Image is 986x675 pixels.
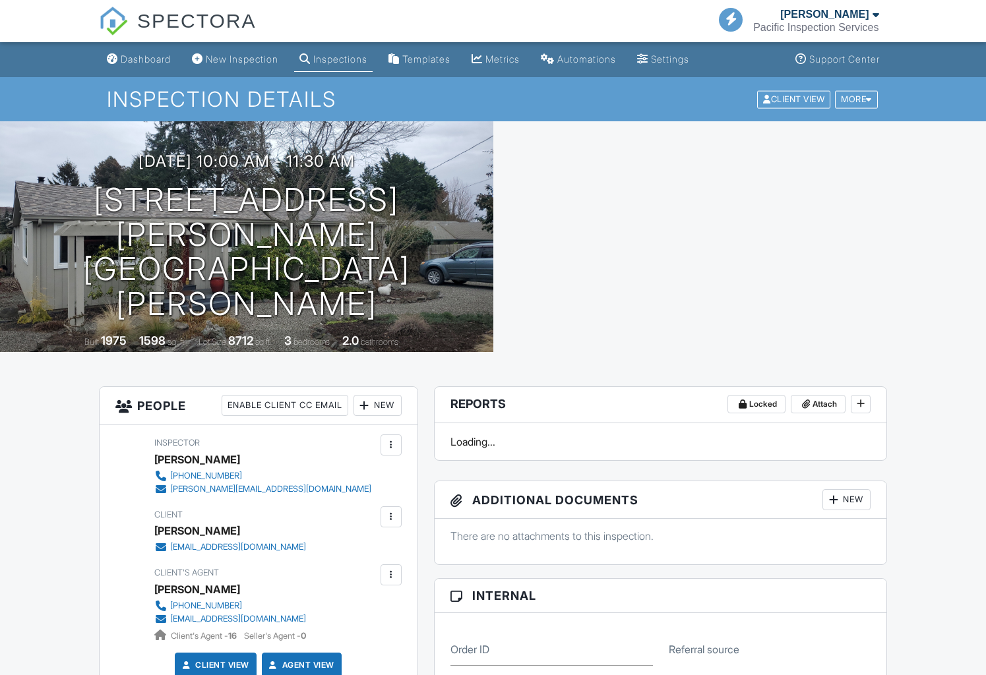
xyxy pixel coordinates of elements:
[170,484,371,494] div: [PERSON_NAME][EMAIL_ADDRESS][DOMAIN_NAME]
[809,53,880,65] div: Support Center
[154,541,306,554] a: [EMAIL_ADDRESS][DOMAIN_NAME]
[137,7,257,34] span: SPECTORA
[100,387,417,425] h3: People
[187,47,284,72] a: New Inspection
[154,510,183,519] span: Client
[154,579,240,599] a: [PERSON_NAME]
[99,7,128,36] img: The Best Home Inspection Software - Spectora
[753,21,878,34] div: Pacific Inspection Services
[284,334,292,347] div: 3
[313,53,367,65] div: Inspections
[354,395,402,416] div: New
[199,337,226,347] span: Lot Size
[651,53,689,65] div: Settings
[228,334,253,347] div: 8712
[222,395,348,416] div: Enable Client CC Email
[402,53,450,65] div: Templates
[466,47,525,72] a: Metrics
[557,53,616,65] div: Automations
[780,8,869,21] div: [PERSON_NAME]
[168,337,186,347] span: sq. ft.
[790,47,885,72] a: Support Center
[266,659,334,672] a: Agent View
[756,94,834,103] a: Client View
[536,47,621,72] a: Automations (Basic)
[435,481,887,519] h3: Additional Documents
[84,337,99,347] span: Built
[255,337,272,347] span: sq.ft.
[450,642,489,657] label: Order ID
[206,53,278,65] div: New Inspection
[361,337,398,347] span: bathrooms
[170,601,242,611] div: [PHONE_NUMBER]
[294,47,373,72] a: Inspections
[154,612,306,626] a: [EMAIL_ADDRESS][DOMAIN_NAME]
[101,334,127,347] div: 1975
[450,529,871,543] p: There are no attachments to this inspection.
[139,334,166,347] div: 1598
[632,47,694,72] a: Settings
[301,631,306,641] strong: 0
[170,542,306,552] div: [EMAIL_ADDRESS][DOMAIN_NAME]
[107,88,878,111] h1: Inspection Details
[822,489,871,510] div: New
[154,469,371,483] a: [PHONE_NUMBER]
[342,334,359,347] div: 2.0
[228,631,237,641] strong: 16
[835,90,878,108] div: More
[99,20,257,44] a: SPECTORA
[21,183,472,322] h1: [STREET_ADDRESS][PERSON_NAME] [GEOGRAPHIC_DATA][PERSON_NAME]
[244,631,306,641] span: Seller's Agent -
[757,90,830,108] div: Client View
[171,631,239,641] span: Client's Agent -
[139,152,355,170] h3: [DATE] 10:00 am - 11:30 am
[669,642,739,657] label: Referral source
[170,614,306,624] div: [EMAIL_ADDRESS][DOMAIN_NAME]
[383,47,456,72] a: Templates
[154,521,240,541] div: [PERSON_NAME]
[121,53,171,65] div: Dashboard
[154,483,371,496] a: [PERSON_NAME][EMAIL_ADDRESS][DOMAIN_NAME]
[179,659,249,672] a: Client View
[154,438,200,448] span: Inspector
[102,47,176,72] a: Dashboard
[154,450,240,469] div: [PERSON_NAME]
[435,579,887,613] h3: Internal
[154,568,219,577] span: Client's Agent
[293,337,330,347] span: bedrooms
[485,53,520,65] div: Metrics
[154,599,306,612] a: [PHONE_NUMBER]
[170,471,242,481] div: [PHONE_NUMBER]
